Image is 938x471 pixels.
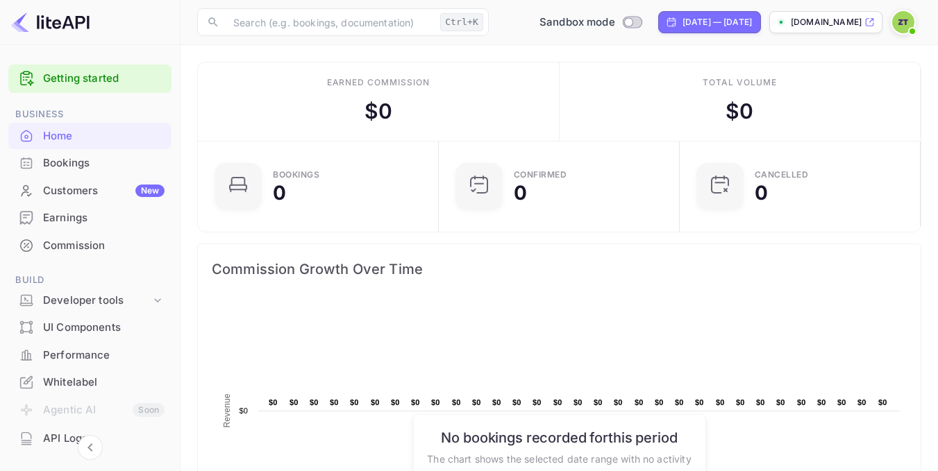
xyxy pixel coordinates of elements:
div: Commission [43,238,165,254]
div: Bookings [8,150,171,177]
a: CustomersNew [8,178,171,203]
text: $0 [776,398,785,406]
div: 0 [755,183,768,203]
text: $0 [736,398,745,406]
text: $0 [431,398,440,406]
text: $0 [350,398,359,406]
text: $0 [472,398,481,406]
div: UI Components [43,320,165,336]
div: Confirmed [514,171,567,179]
div: Developer tools [43,293,151,309]
div: $ 0 [365,96,392,127]
div: UI Components [8,314,171,341]
text: $0 [269,398,278,406]
a: Commission [8,232,171,258]
text: $0 [817,398,826,406]
img: Zafer Tepe [892,11,914,33]
a: UI Components [8,314,171,340]
div: Getting started [8,65,171,93]
div: API Logs [43,431,165,447]
a: Home [8,123,171,148]
a: Earnings [8,205,171,230]
div: [DATE] — [DATE] [682,16,752,28]
text: $0 [857,398,866,406]
text: $0 [533,398,542,406]
p: [DOMAIN_NAME] [791,16,862,28]
div: Customers [43,183,165,199]
text: $0 [310,398,319,406]
text: $0 [411,398,420,406]
div: Whitelabel [8,369,171,396]
text: $0 [492,398,501,406]
div: Earnings [8,205,171,232]
text: $0 [391,398,400,406]
div: Home [43,128,165,144]
text: $0 [655,398,664,406]
div: Earned commission [327,76,430,89]
div: Performance [43,348,165,363]
text: $0 [756,398,765,406]
a: Performance [8,342,171,368]
div: 0 [273,183,286,203]
span: Commission Growth Over Time [212,258,907,280]
div: Performance [8,342,171,369]
a: Bookings [8,150,171,175]
div: Bookings [43,155,165,171]
img: LiteAPI logo [11,11,90,33]
div: Home [8,123,171,150]
span: Build [8,273,171,288]
div: New [135,185,165,197]
text: $0 [837,398,846,406]
text: $0 [878,398,887,406]
text: $0 [695,398,704,406]
text: $0 [594,398,603,406]
div: API Logs [8,425,171,452]
p: The chart shows the selected date range with no activity [427,451,691,465]
text: $0 [716,398,725,406]
button: Collapse navigation [78,435,103,460]
text: $0 [290,398,299,406]
text: $0 [675,398,684,406]
div: $ 0 [726,96,753,127]
span: Business [8,107,171,122]
input: Search (e.g. bookings, documentation) [225,8,435,36]
div: Total volume [703,76,777,89]
div: Earnings [43,210,165,226]
div: 0 [514,183,527,203]
text: $0 [635,398,644,406]
a: Whitelabel [8,369,171,395]
div: Ctrl+K [440,13,483,31]
text: Revenue [222,393,232,427]
text: $0 [452,398,461,406]
div: Commission [8,232,171,259]
a: Getting started [43,71,165,87]
text: $0 [553,398,562,406]
div: CANCELLED [755,171,809,179]
text: $0 [573,398,583,406]
text: $0 [512,398,521,406]
div: Click to change the date range period [658,11,761,33]
div: Whitelabel [43,375,165,391]
text: $0 [614,398,623,406]
div: Bookings [273,171,319,179]
text: $0 [797,398,806,406]
text: $0 [330,398,339,406]
text: $0 [371,398,380,406]
div: Developer tools [8,289,171,313]
div: Switch to Production mode [534,15,647,31]
a: API Logs [8,425,171,451]
h6: No bookings recorded for this period [427,429,691,445]
span: Sandbox mode [539,15,615,31]
div: CustomersNew [8,178,171,205]
text: $0 [239,406,248,415]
